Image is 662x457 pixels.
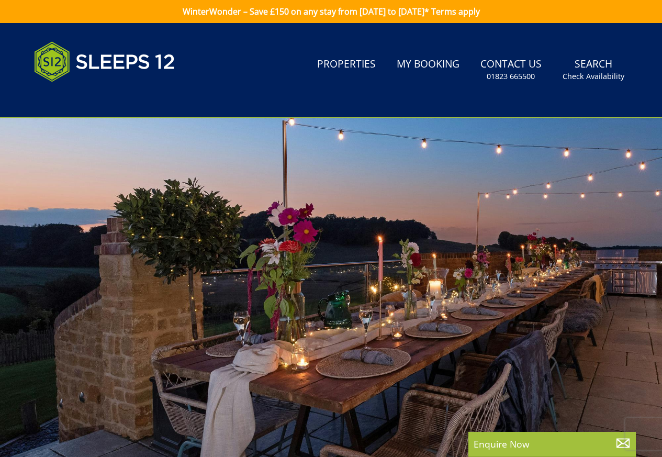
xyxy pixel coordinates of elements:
[563,71,624,82] small: Check Availability
[476,53,546,87] a: Contact Us01823 665500
[487,71,535,82] small: 01823 665500
[392,53,464,76] a: My Booking
[558,53,629,87] a: SearchCheck Availability
[474,437,631,451] p: Enquire Now
[34,36,175,88] img: Sleeps 12
[313,53,380,76] a: Properties
[29,94,139,103] iframe: Customer reviews powered by Trustpilot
